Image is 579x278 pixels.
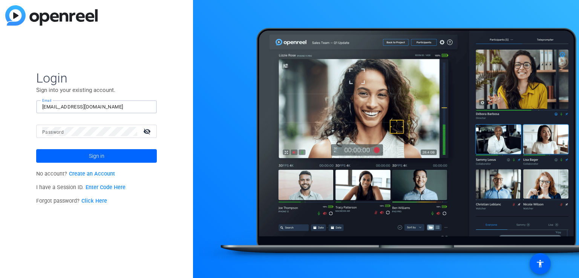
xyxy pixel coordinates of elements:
a: Create an Account [69,171,115,177]
span: Sign in [89,147,104,165]
mat-icon: accessibility [536,259,545,268]
span: No account? [36,171,115,177]
img: blue-gradient.svg [5,5,98,26]
input: Enter Email Address [42,102,151,112]
mat-label: Password [42,130,64,135]
span: Forgot password? [36,198,107,204]
span: I have a Session ID. [36,184,126,191]
button: Sign in [36,149,157,163]
p: Sign into your existing account. [36,86,157,94]
mat-label: Email [42,98,52,102]
a: Click Here [81,198,107,204]
span: Login [36,70,157,86]
mat-icon: visibility_off [139,126,157,137]
a: Enter Code Here [86,184,126,191]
